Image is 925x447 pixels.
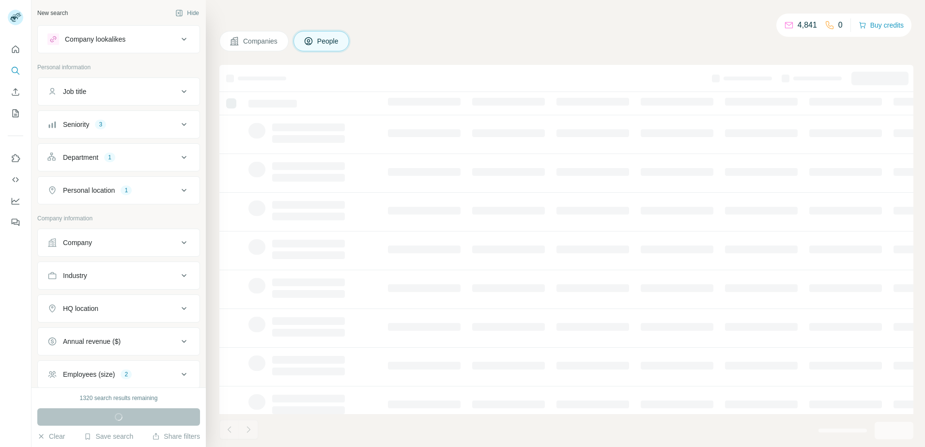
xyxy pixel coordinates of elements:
button: Clear [37,432,65,441]
p: 0 [838,19,843,31]
p: Personal information [37,63,200,72]
button: Job title [38,80,200,103]
div: Annual revenue ($) [63,337,121,346]
div: HQ location [63,304,98,313]
button: Buy credits [859,18,904,32]
button: Use Surfe API [8,171,23,188]
button: HQ location [38,297,200,320]
button: Industry [38,264,200,287]
div: 1320 search results remaining [80,394,158,402]
button: Dashboard [8,192,23,210]
button: Feedback [8,214,23,231]
span: Companies [243,36,278,46]
span: People [317,36,339,46]
div: New search [37,9,68,17]
button: Seniority3 [38,113,200,136]
button: Hide [169,6,206,20]
div: Job title [63,87,86,96]
button: Save search [84,432,133,441]
button: My lists [8,105,23,122]
button: Company [38,231,200,254]
button: Share filters [152,432,200,441]
div: Industry [63,271,87,280]
div: 3 [95,120,106,129]
p: 4,841 [798,19,817,31]
button: Company lookalikes [38,28,200,51]
button: Department1 [38,146,200,169]
h4: Search [219,12,913,25]
button: Search [8,62,23,79]
div: Seniority [63,120,89,129]
div: 2 [121,370,132,379]
button: Enrich CSV [8,83,23,101]
div: Employees (size) [63,370,115,379]
button: Personal location1 [38,179,200,202]
button: Quick start [8,41,23,58]
div: Company [63,238,92,247]
div: Personal location [63,185,115,195]
div: Company lookalikes [65,34,125,44]
div: Department [63,153,98,162]
button: Annual revenue ($) [38,330,200,353]
p: Company information [37,214,200,223]
div: 1 [121,186,132,195]
button: Use Surfe on LinkedIn [8,150,23,167]
div: 1 [104,153,115,162]
button: Employees (size)2 [38,363,200,386]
